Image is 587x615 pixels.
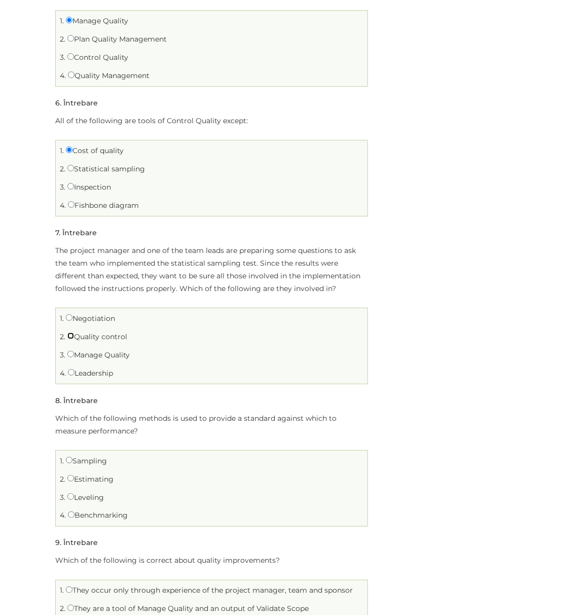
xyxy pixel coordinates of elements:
[60,456,64,465] span: 1.
[60,350,65,359] span: 3.
[67,493,74,500] input: Leveling
[66,16,128,25] label: Manage Quality
[67,53,128,62] label: Control Quality
[66,456,107,465] label: Sampling
[60,183,65,192] span: 3.
[55,115,368,127] p: All of the following are tools of Control Quality except:
[67,332,127,341] label: Quality control
[55,99,98,107] h5: . Întrebare
[60,16,64,25] span: 1.
[66,587,72,593] input: They occur only through experience of the project manager, team and sponsor
[66,314,72,321] input: Negotiation
[67,475,74,482] input: Estimating
[60,201,66,210] span: 4.
[67,333,74,339] input: Quality control
[67,165,74,171] input: Statistical sampling
[67,35,74,42] input: Plan Quality Management
[60,369,66,378] span: 4.
[66,586,353,595] label: They occur only through experience of the project manager, team and sponsor
[67,493,104,502] label: Leveling
[66,314,115,323] label: Negotiation
[67,351,74,357] input: Manage Quality
[55,538,60,548] span: 9
[67,183,74,190] input: Inspection
[68,201,139,210] label: Fishbone diagram
[67,164,145,173] label: Statistical sampling
[60,604,65,613] span: 2.
[67,34,167,44] label: Plan Quality Management
[68,511,128,520] label: Benchmarking
[68,71,75,78] input: Quality Management
[68,369,113,378] label: Leadership
[60,586,64,595] span: 1.
[66,147,72,153] input: Cost of quality
[68,201,75,208] input: Fishbone diagram
[67,604,309,613] label: They are a tool of Manage Quality and an output of Validate Scope
[55,98,60,107] span: 6
[55,555,368,567] p: Which of the following is correct about quality improvements?
[55,396,60,405] span: 8
[66,457,72,463] input: Sampling
[67,350,130,359] label: Manage Quality
[68,512,75,518] input: Benchmarking
[55,539,98,547] h5: . Întrebare
[67,605,74,611] input: They are a tool of Manage Quality and an output of Validate Scope
[60,314,64,323] span: 1.
[60,146,64,155] span: 1.
[66,146,124,155] label: Cost of quality
[55,244,368,295] p: The project manager and one of the team leads are preparing some questions to ask the team who im...
[55,412,368,438] p: Which of the following methods is used to provide a standard against which to measure performance?
[67,53,74,60] input: Control Quality
[60,71,66,80] span: 4.
[60,164,65,173] span: 2.
[60,475,65,484] span: 2.
[60,493,65,502] span: 3.
[60,332,65,341] span: 2.
[60,34,65,44] span: 2.
[60,53,65,62] span: 3.
[60,511,66,520] span: 4.
[55,228,59,237] span: 7
[68,71,150,80] label: Quality Management
[55,229,97,237] h5: . Întrebare
[66,17,72,23] input: Manage Quality
[68,369,75,376] input: Leadership
[55,397,98,405] h5: . Întrebare
[67,475,114,484] label: Estimating
[67,183,111,192] label: Inspection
